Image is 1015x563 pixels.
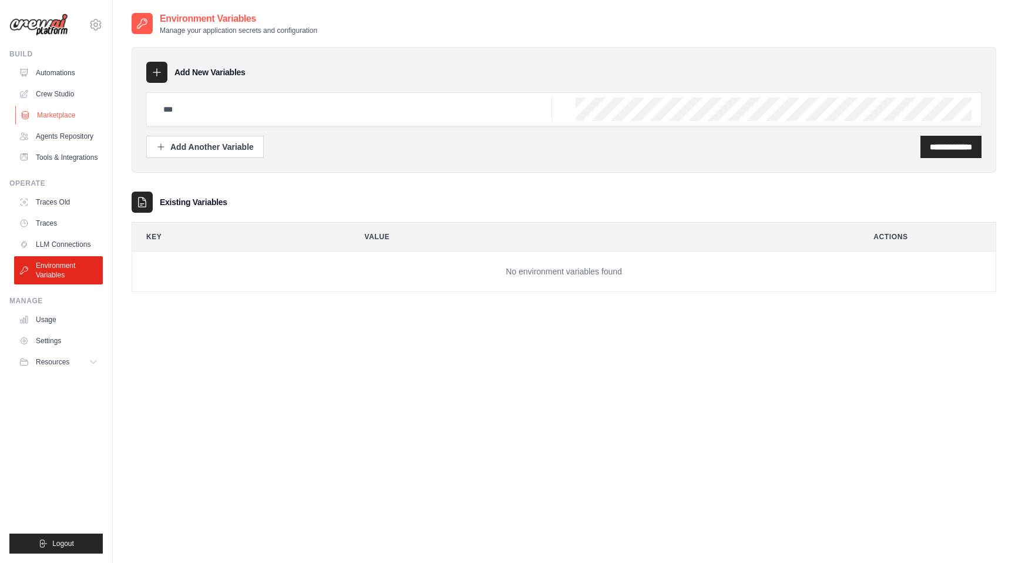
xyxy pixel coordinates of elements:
[174,66,246,78] h3: Add New Variables
[160,26,317,35] p: Manage your application secrets and configuration
[9,14,68,36] img: Logo
[14,193,103,212] a: Traces Old
[160,12,317,26] h2: Environment Variables
[14,127,103,146] a: Agents Repository
[14,214,103,233] a: Traces
[14,310,103,329] a: Usage
[14,256,103,284] a: Environment Variables
[132,252,996,292] td: No environment variables found
[14,148,103,167] a: Tools & Integrations
[14,331,103,350] a: Settings
[9,49,103,59] div: Build
[9,534,103,554] button: Logout
[351,223,851,251] th: Value
[52,539,74,548] span: Logout
[160,196,227,208] h3: Existing Variables
[14,63,103,82] a: Automations
[9,296,103,306] div: Manage
[132,223,341,251] th: Key
[36,357,69,367] span: Resources
[14,353,103,371] button: Resources
[146,136,264,158] button: Add Another Variable
[9,179,103,188] div: Operate
[15,106,104,125] a: Marketplace
[859,223,996,251] th: Actions
[14,235,103,254] a: LLM Connections
[156,141,254,153] div: Add Another Variable
[14,85,103,103] a: Crew Studio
